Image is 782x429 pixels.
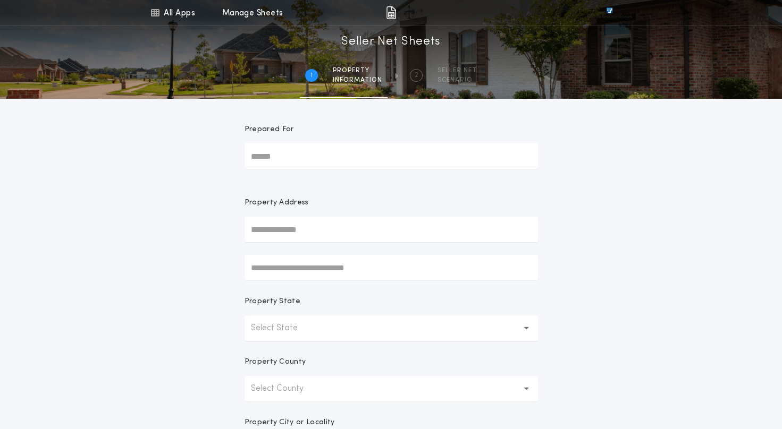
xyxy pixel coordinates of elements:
p: Property State [245,296,300,307]
span: SCENARIO [438,76,477,84]
span: information [333,76,382,84]
p: Property Address [245,198,538,208]
span: Property [333,66,382,75]
p: Select State [251,322,315,334]
p: Prepared For [245,124,294,135]
img: img [386,6,396,19]
p: Select County [251,382,321,395]
h2: 2 [415,71,418,80]
h1: Seller Net Sheets [341,33,441,50]
p: Property County [245,357,306,367]
input: Prepared For [245,143,538,169]
img: vs-icon [587,7,632,18]
p: Property City or Locality [245,417,335,428]
button: Select County [245,376,538,401]
span: SELLER NET [438,66,477,75]
button: Select State [245,315,538,341]
h2: 1 [310,71,313,80]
